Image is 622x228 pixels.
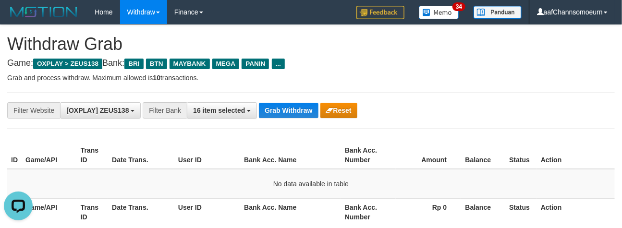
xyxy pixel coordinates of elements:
span: [OXPLAY] ZEUS138 [66,107,129,114]
p: Grab and process withdraw. Maximum allowed is transactions. [7,73,615,83]
img: Feedback.jpg [356,6,404,19]
span: 34 [452,2,465,11]
img: Button%20Memo.svg [419,6,459,19]
h4: Game: Bank: [7,59,615,68]
div: Filter Website [7,102,60,119]
span: BRI [124,59,143,69]
th: User ID [174,142,240,169]
button: Grab Withdraw [259,103,318,118]
div: Filter Bank [143,102,187,119]
span: MEGA [212,59,240,69]
th: Game/API [22,198,77,226]
th: Bank Acc. Name [240,142,341,169]
img: panduan.png [474,6,522,19]
th: Bank Acc. Name [240,198,341,226]
th: Balance [461,198,505,226]
th: Date Trans. [108,142,174,169]
button: Open LiveChat chat widget [4,4,33,33]
span: MAYBANK [170,59,210,69]
th: ID [7,142,22,169]
th: Trans ID [77,142,109,169]
span: ... [272,59,285,69]
th: Action [537,198,615,226]
span: OXPLAY > ZEUS138 [33,59,102,69]
th: Status [505,198,537,226]
th: Bank Acc. Number [341,142,396,169]
button: [OXPLAY] ZEUS138 [60,102,141,119]
h1: Withdraw Grab [7,35,615,54]
img: MOTION_logo.png [7,5,80,19]
th: Date Trans. [108,198,174,226]
strong: 10 [153,74,160,82]
th: Balance [461,142,505,169]
th: Bank Acc. Number [341,198,396,226]
th: Status [505,142,537,169]
button: 16 item selected [187,102,257,119]
span: BTN [146,59,167,69]
span: PANIN [242,59,269,69]
button: Reset [320,103,357,118]
td: No data available in table [7,169,615,199]
th: User ID [174,198,240,226]
th: Game/API [22,142,77,169]
th: Trans ID [77,198,109,226]
th: Rp 0 [396,198,461,226]
th: Action [537,142,615,169]
span: 16 item selected [193,107,245,114]
th: Amount [396,142,461,169]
